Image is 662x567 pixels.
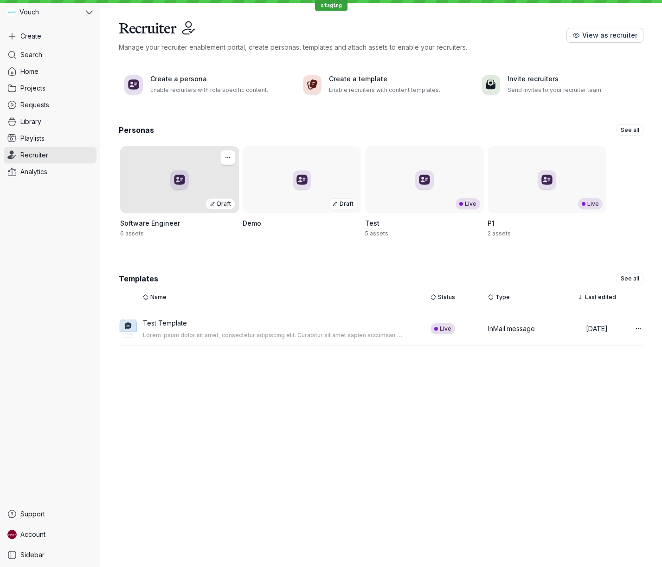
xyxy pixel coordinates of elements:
[150,74,281,84] h3: Create a persona
[4,163,96,180] a: Analytics
[328,198,358,209] div: Draft
[621,274,639,283] span: See all
[4,4,96,20] button: Vouch avatarVouch
[488,219,495,227] span: P1
[20,84,45,93] span: Projects
[488,292,510,303] button: Type
[143,292,167,303] button: Name
[566,28,643,43] button: View as recruiter
[119,43,566,52] p: Manage your recruiter enablement portal, create personas, templates and attach assets to enable y...
[220,150,235,165] button: More actions
[508,85,638,95] p: Send invites to your recruiter team.
[20,100,49,110] span: Requests
[365,230,388,237] span: 5 assets
[495,293,510,302] span: Type
[20,167,47,176] span: Analytics
[586,324,608,333] p: [DATE]
[4,526,96,543] a: Stephane avatarAccount
[329,74,459,84] h3: Create a template
[4,28,96,45] button: Create
[20,150,48,160] span: Recruiter
[4,63,96,80] a: Home
[488,230,511,237] span: 2 assets
[150,85,281,95] p: Enable recruiters with role specific content.
[119,125,154,135] h3: Personas
[617,273,643,284] a: See all
[488,324,535,333] p: InMail message
[431,292,455,303] button: Status
[578,198,603,209] div: Live
[143,332,406,339] p: Lorem ipsum dolor sit amet, consectetur adipiscing elit. Curabitur sit amet sapien accumsan, rutr...
[4,4,84,20] div: Vouch
[4,130,96,147] a: Playlists
[150,293,167,302] span: Name
[119,274,158,284] h3: Templates
[617,124,643,136] a: See all
[4,97,96,113] a: Requests
[4,506,96,522] a: Support
[20,117,41,126] span: Library
[20,50,42,59] span: Search
[243,219,261,227] span: Demo
[438,293,455,302] span: Status
[20,32,41,41] span: Create
[206,198,235,209] div: Draft
[431,323,455,334] div: Live
[4,547,96,563] a: Sidebar
[508,74,638,84] h3: Invite recruiters
[585,293,616,302] span: Last edited
[4,80,96,97] a: Projects
[4,113,96,130] a: Library
[20,134,45,143] span: Playlists
[329,85,459,95] p: Enable recruiters with content templates.
[573,292,620,303] button: Last edited
[20,509,45,519] span: Support
[456,198,480,209] div: Live
[20,530,45,539] span: Account
[120,219,180,227] span: Software Engineer
[365,219,379,227] span: Test
[120,230,144,237] span: 6 assets
[119,312,643,346] a: Test TemplateLorem ipsum dolor sit amet, consectetur adipiscing elit. Curabitur sit amet sapien a...
[143,319,406,328] p: Test Template
[621,125,639,135] span: See all
[582,31,637,40] span: View as recruiter
[4,147,96,163] a: Recruiter
[19,7,39,17] span: Vouch
[631,321,646,336] button: More actions
[7,8,16,16] img: Vouch avatar
[20,67,39,76] span: Home
[7,530,17,539] img: Stephane avatar
[119,19,176,37] h1: Recruiter
[20,550,45,560] span: Sidebar
[4,46,96,63] a: Search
